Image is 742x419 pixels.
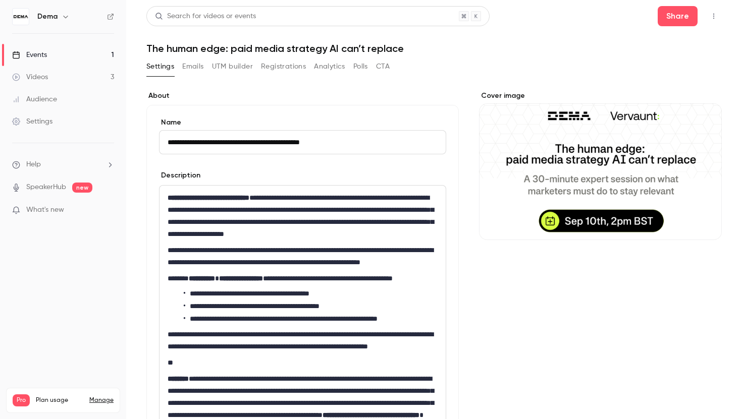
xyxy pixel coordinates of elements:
span: Plan usage [36,396,83,404]
div: Videos [12,72,48,82]
span: What's new [26,205,64,215]
span: Help [26,159,41,170]
div: Settings [12,116,52,127]
button: Emails [182,58,203,75]
button: Share [658,6,698,26]
li: help-dropdown-opener [12,159,114,170]
a: SpeakerHub [26,182,66,193]
div: Events [12,50,47,60]
label: Cover image [479,91,722,101]
h6: Dema [37,12,58,22]
span: Pro [13,394,30,406]
img: Dema [13,9,29,25]
div: Search for videos or events [155,11,256,22]
iframe: Noticeable Trigger [102,206,114,215]
section: Cover image [479,91,722,240]
button: Settings [146,58,174,75]
button: Polls [353,58,368,75]
div: Audience [12,94,57,104]
button: UTM builder [212,58,253,75]
label: Name [159,117,446,128]
a: Manage [89,396,114,404]
button: Registrations [261,58,306,75]
h1: The human edge: paid media strategy AI can’t replace [146,42,722,54]
button: CTA [376,58,390,75]
label: Description [159,170,200,181]
span: new [72,183,92,193]
label: About [146,91,459,101]
button: Analytics [314,58,345,75]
